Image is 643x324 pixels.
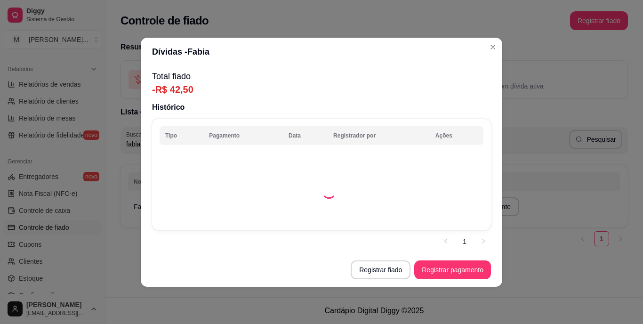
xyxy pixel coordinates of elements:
button: Registrar fiado [351,260,410,279]
p: Histórico [152,102,491,113]
li: 1 [457,234,472,249]
button: left [438,234,453,249]
header: Dívidas - Fabia [141,38,502,66]
span: right [481,238,486,244]
p: -R$ 42,50 [152,83,491,96]
th: Tipo [160,126,203,145]
button: Registrar pagamento [414,260,491,279]
th: Ações [430,126,483,145]
li: Next Page [476,234,491,249]
span: left [443,238,449,244]
li: Previous Page [438,234,453,249]
button: Close [485,40,500,55]
p: Total fiado [152,70,491,83]
button: right [476,234,491,249]
a: 1 [458,235,472,249]
div: Loading [321,184,337,199]
th: Registrador por [328,126,430,145]
th: Data [283,126,328,145]
th: Pagamento [203,126,283,145]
